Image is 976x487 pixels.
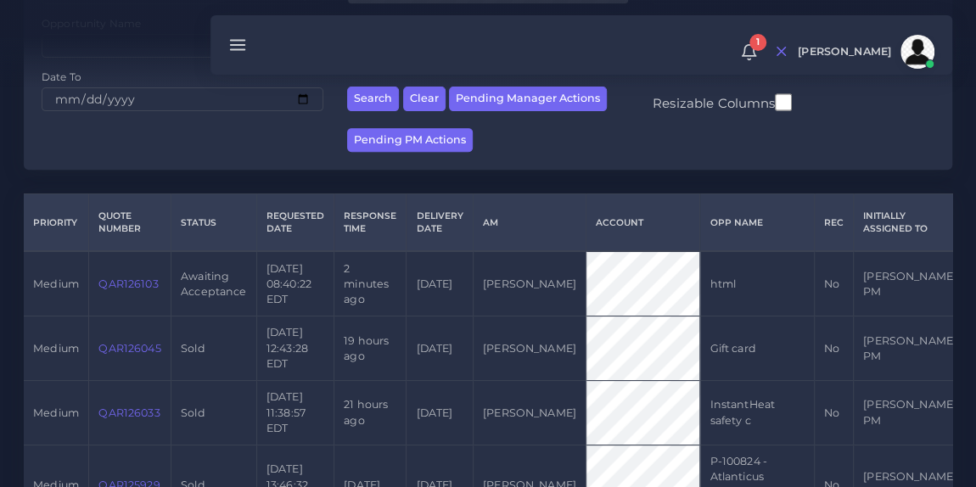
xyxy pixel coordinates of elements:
[334,316,407,381] td: 19 hours ago
[256,316,334,381] td: [DATE] 12:43:28 EDT
[33,277,79,290] span: medium
[653,92,792,113] label: Resizable Columns
[789,35,940,69] a: [PERSON_NAME]avatar
[814,316,853,381] td: No
[407,251,473,316] td: [DATE]
[586,194,699,252] th: Account
[407,194,473,252] th: Delivery Date
[473,251,586,316] td: [PERSON_NAME]
[33,406,79,419] span: medium
[256,194,334,252] th: Requested Date
[98,277,158,290] a: QAR126103
[347,87,399,111] button: Search
[449,87,607,111] button: Pending Manager Actions
[734,43,764,61] a: 1
[853,381,966,445] td: [PERSON_NAME] PM
[700,251,814,316] td: html
[334,381,407,445] td: 21 hours ago
[473,381,586,445] td: [PERSON_NAME]
[89,194,171,252] th: Quote Number
[334,194,407,252] th: Response Time
[749,34,766,51] span: 1
[407,381,473,445] td: [DATE]
[814,194,853,252] th: REC
[171,381,256,445] td: Sold
[853,316,966,381] td: [PERSON_NAME] PM
[256,381,334,445] td: [DATE] 11:38:57 EDT
[24,194,89,252] th: Priority
[171,251,256,316] td: Awaiting Acceptance
[853,251,966,316] td: [PERSON_NAME] PM
[473,316,586,381] td: [PERSON_NAME]
[700,194,814,252] th: Opp Name
[347,128,473,153] button: Pending PM Actions
[814,381,853,445] td: No
[700,381,814,445] td: InstantHeat safety c
[700,316,814,381] td: Gift card
[798,47,891,58] span: [PERSON_NAME]
[403,87,446,111] button: Clear
[900,35,934,69] img: avatar
[473,194,586,252] th: AM
[814,251,853,316] td: No
[853,194,966,252] th: Initially Assigned to
[98,406,160,419] a: QAR126033
[256,251,334,316] td: [DATE] 08:40:22 EDT
[171,194,256,252] th: Status
[33,342,79,355] span: medium
[98,342,160,355] a: QAR126045
[775,92,792,113] input: Resizable Columns
[407,316,473,381] td: [DATE]
[171,316,256,381] td: Sold
[334,251,407,316] td: 2 minutes ago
